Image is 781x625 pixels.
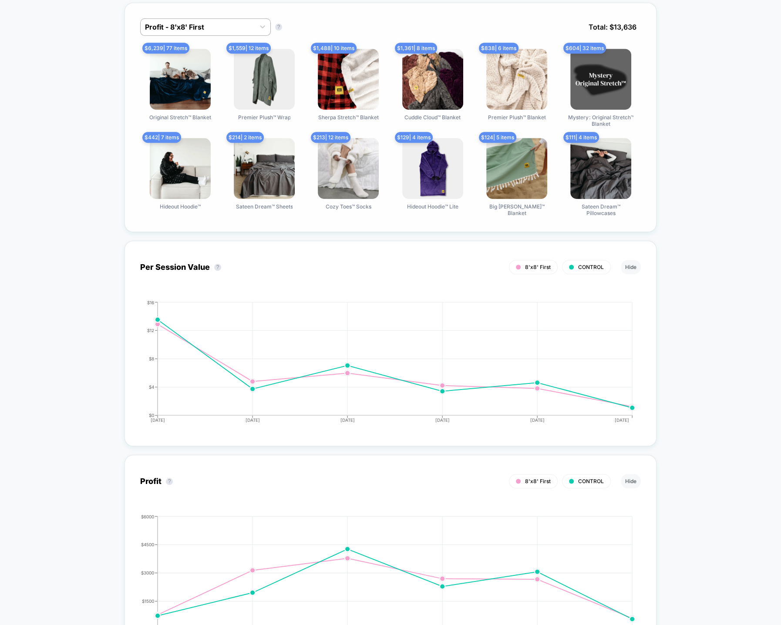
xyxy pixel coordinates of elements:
button: ? [166,478,173,485]
span: Premier Plush™ Wrap [238,114,290,121]
img: Mystery: Original Stretch™ Blanket [570,49,631,110]
span: $ 124 | 5 items [479,132,516,143]
tspan: $3000 [141,570,154,575]
tspan: $4500 [141,541,154,547]
tspan: [DATE] [530,417,545,423]
span: $ 213 | 12 items [311,132,350,143]
span: $ 129 | 4 items [395,132,433,143]
tspan: [DATE] [150,417,165,423]
img: Cozy Toes™ Socks [318,138,379,199]
span: $ 1,361 | 8 items [395,43,437,54]
tspan: $12 [147,327,154,333]
span: $ 442 | 7 items [142,132,181,143]
img: Cuddle Cloud™ Blanket [402,49,463,110]
span: $ 111 | 4 items [563,132,599,143]
span: Total: $ 13,636 [584,18,641,36]
tspan: $0 [149,412,154,417]
span: Sherpa Stretch™ Blanket [318,114,379,121]
img: Premier Plush™ Blanket [486,49,547,110]
button: ? [275,24,282,30]
span: Sateen Dream™ Pillowcases [568,203,633,216]
span: Big [PERSON_NAME]™ Blanket [484,203,549,216]
img: Sherpa Stretch™ Blanket [318,49,379,110]
img: Original Stretch™ Blanket [150,49,211,110]
tspan: $4 [149,384,154,389]
span: $ 6,239 | 77 items [142,43,189,54]
span: $ 214 | 2 items [226,132,264,143]
tspan: [DATE] [615,417,629,423]
img: Premier Plush™ Wrap [234,49,295,110]
span: Cozy Toes™ Socks [326,203,371,210]
div: PER_SESSION_VALUE [131,300,632,430]
img: Hideout Hoodie™ Lite [402,138,463,199]
img: Sateen Dream™ Pillowcases [570,138,631,199]
span: Hideout Hoodie™ [160,203,201,210]
span: Sateen Dream™ Sheets [236,203,293,210]
span: Hideout Hoodie™ Lite [407,203,458,210]
button: Hide [621,260,641,274]
span: $ 838 | 6 items [479,43,518,54]
img: Hideout Hoodie™ [150,138,211,199]
span: Cuddle Cloud™ Blanket [404,114,461,121]
span: 8'x8' First [525,264,551,270]
button: ? [214,264,221,271]
span: 8'x8' First [525,478,551,484]
img: Sateen Dream™ Sheets [234,138,295,199]
span: CONTROL [578,478,604,484]
span: Original Stretch™ Blanket [149,114,211,121]
tspan: $1500 [142,598,154,603]
span: $ 604 | 32 items [563,43,606,54]
tspan: [DATE] [340,417,354,423]
span: $ 1,559 | 12 items [226,43,271,54]
img: Big Beachy™ Blanket [486,138,547,199]
tspan: [DATE] [435,417,450,423]
tspan: $6000 [141,514,154,519]
tspan: [DATE] [245,417,259,423]
span: Mystery: Original Stretch™ Blanket [568,114,633,127]
tspan: $8 [149,356,154,361]
button: Hide [621,474,641,488]
span: $ 1,488 | 10 items [311,43,357,54]
span: CONTROL [578,264,604,270]
span: Premier Plush™ Blanket [488,114,545,121]
tspan: $16 [147,299,154,305]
